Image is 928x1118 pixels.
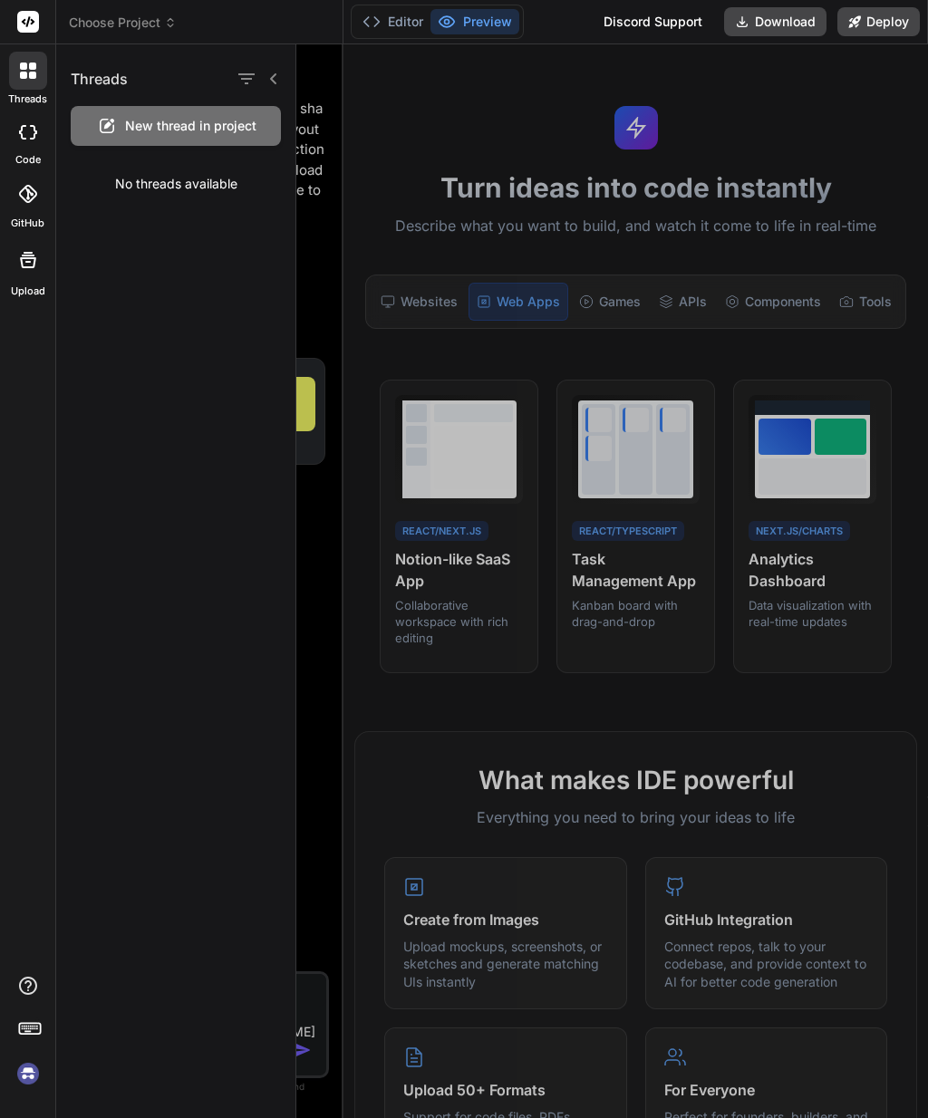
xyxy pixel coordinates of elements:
span: Choose Project [69,14,177,32]
span: New thread in project [125,117,256,135]
img: signin [13,1058,43,1089]
div: Discord Support [593,7,713,36]
button: Deploy [837,7,920,36]
div: No threads available [56,160,295,207]
h1: Threads [71,68,128,90]
button: Preview [430,9,519,34]
button: Download [724,7,826,36]
label: Upload [11,284,45,299]
label: code [15,152,41,168]
label: threads [8,92,47,107]
label: GitHub [11,216,44,231]
button: Editor [355,9,430,34]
